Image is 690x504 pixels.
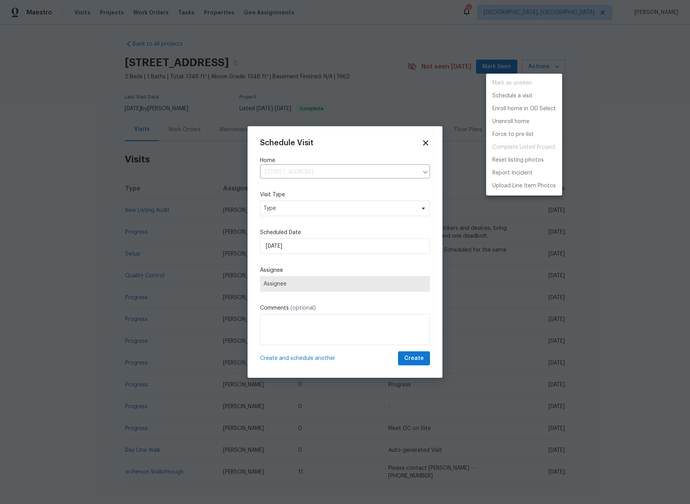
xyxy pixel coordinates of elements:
[492,105,556,113] p: Enroll home in OD Select
[492,182,556,190] p: Upload Line Item Photos
[486,141,562,154] span: Project is already completed
[492,92,533,100] p: Schedule a visit
[492,169,533,177] p: Report Incident
[492,118,529,126] p: Unenroll home
[492,130,534,139] p: Force to pre-list
[492,156,544,164] p: Reset listing photos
